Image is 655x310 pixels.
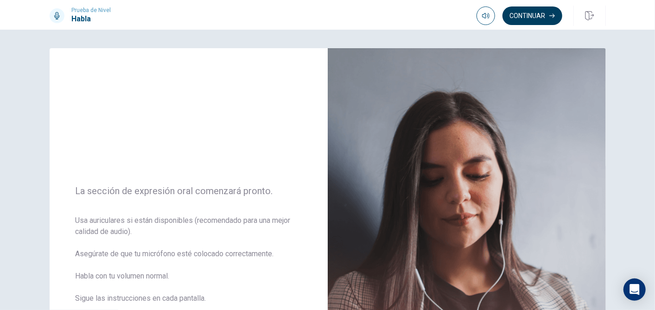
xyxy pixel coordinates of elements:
[502,6,562,25] button: Continuar
[623,278,646,301] div: Open Intercom Messenger
[72,7,111,13] span: Prueba de Nivel
[72,13,111,25] h1: Habla
[76,185,302,196] span: La sección de expresión oral comenzará pronto.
